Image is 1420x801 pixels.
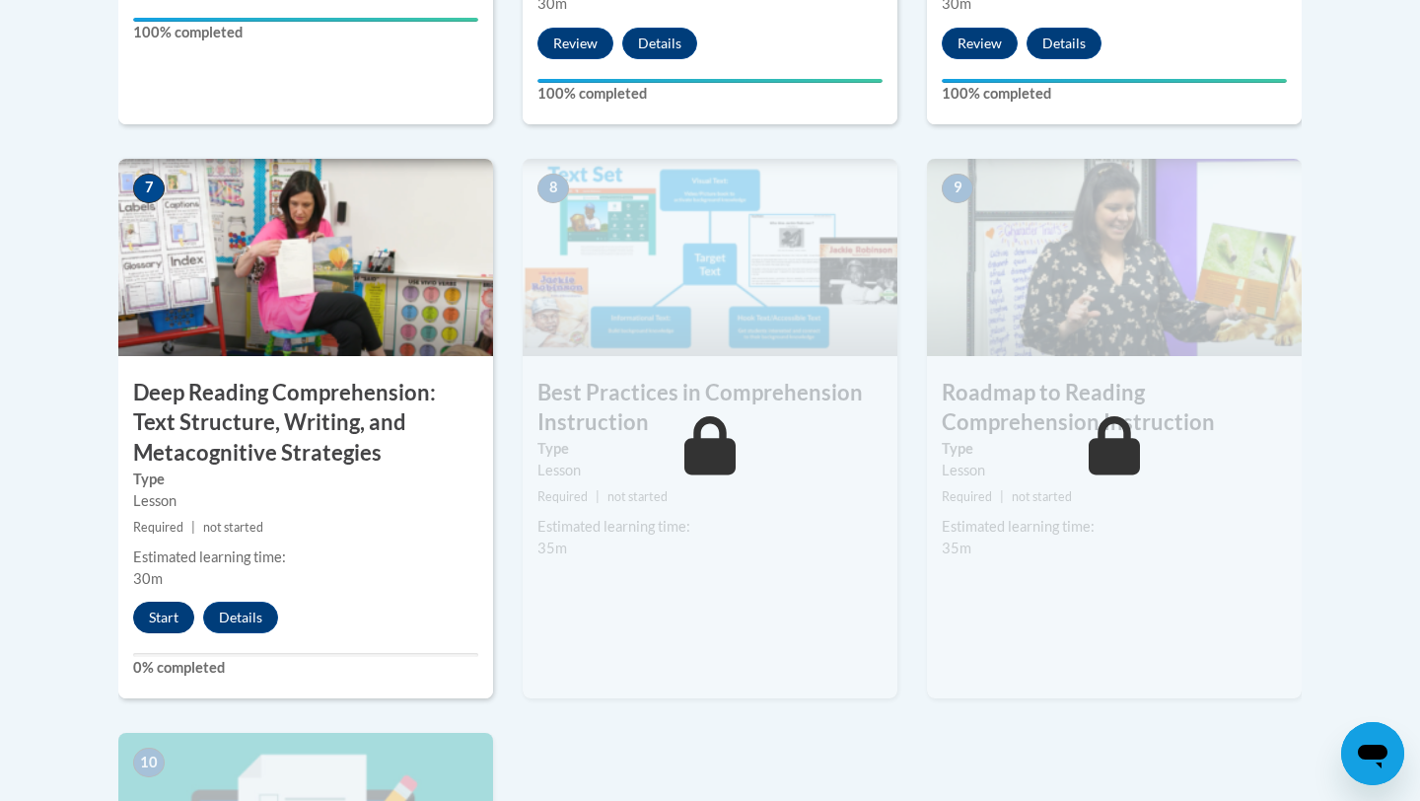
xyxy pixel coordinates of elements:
[622,28,697,59] button: Details
[942,83,1287,105] label: 100% completed
[942,174,973,203] span: 9
[1341,722,1404,785] iframe: Button to launch messaging window
[191,520,195,535] span: |
[203,520,263,535] span: not started
[537,79,883,83] div: Your progress
[537,460,883,481] div: Lesson
[1012,489,1072,504] span: not started
[537,174,569,203] span: 8
[133,657,478,679] label: 0% completed
[133,546,478,568] div: Estimated learning time:
[942,540,971,556] span: 35m
[927,378,1302,439] h3: Roadmap to Reading Comprehension Instruction
[133,748,165,777] span: 10
[942,438,1287,460] label: Type
[942,28,1018,59] button: Review
[523,159,897,356] img: Course Image
[133,18,478,22] div: Your progress
[537,540,567,556] span: 35m
[133,469,478,490] label: Type
[537,489,588,504] span: Required
[537,28,613,59] button: Review
[1027,28,1101,59] button: Details
[537,438,883,460] label: Type
[133,490,478,512] div: Lesson
[133,570,163,587] span: 30m
[607,489,668,504] span: not started
[927,159,1302,356] img: Course Image
[203,602,278,633] button: Details
[942,489,992,504] span: Required
[942,460,1287,481] div: Lesson
[942,516,1287,538] div: Estimated learning time:
[118,378,493,469] h3: Deep Reading Comprehension: Text Structure, Writing, and Metacognitive Strategies
[133,602,194,633] button: Start
[133,22,478,43] label: 100% completed
[537,516,883,538] div: Estimated learning time:
[942,79,1287,83] div: Your progress
[596,489,600,504] span: |
[133,520,183,535] span: Required
[1000,489,1004,504] span: |
[133,174,165,203] span: 7
[523,378,897,439] h3: Best Practices in Comprehension Instruction
[118,159,493,356] img: Course Image
[537,83,883,105] label: 100% completed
